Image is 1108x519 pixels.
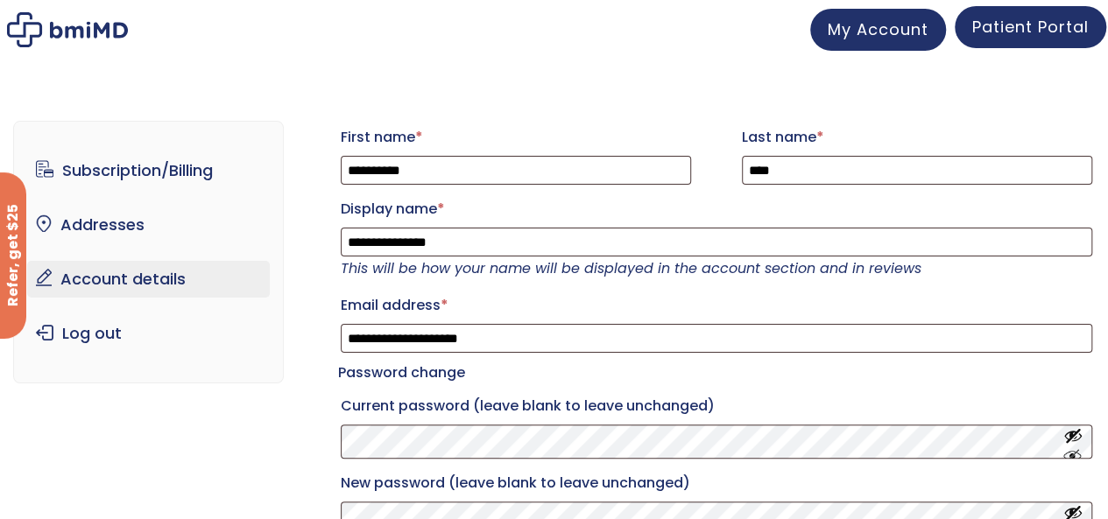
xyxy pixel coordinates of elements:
button: Show password [1063,425,1083,458]
a: Addresses [27,207,270,243]
label: New password (leave blank to leave unchanged) [341,469,1092,497]
img: My account [7,12,128,47]
label: Current password (leave blank to leave unchanged) [341,392,1092,420]
a: My Account [810,9,946,51]
span: My Account [828,18,928,40]
legend: Password change [338,361,465,385]
label: Last name [742,123,1092,151]
label: Email address [341,291,1092,319]
em: This will be how your name will be displayed in the account section and in reviews [341,258,921,278]
label: First name [341,123,691,151]
a: Account details [27,261,270,298]
a: Subscription/Billing [27,152,270,189]
nav: Account pages [13,121,284,383]
a: Patient Portal [955,6,1106,48]
label: Display name [341,195,1092,223]
span: Patient Portal [972,16,1089,38]
a: Log out [27,315,270,352]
